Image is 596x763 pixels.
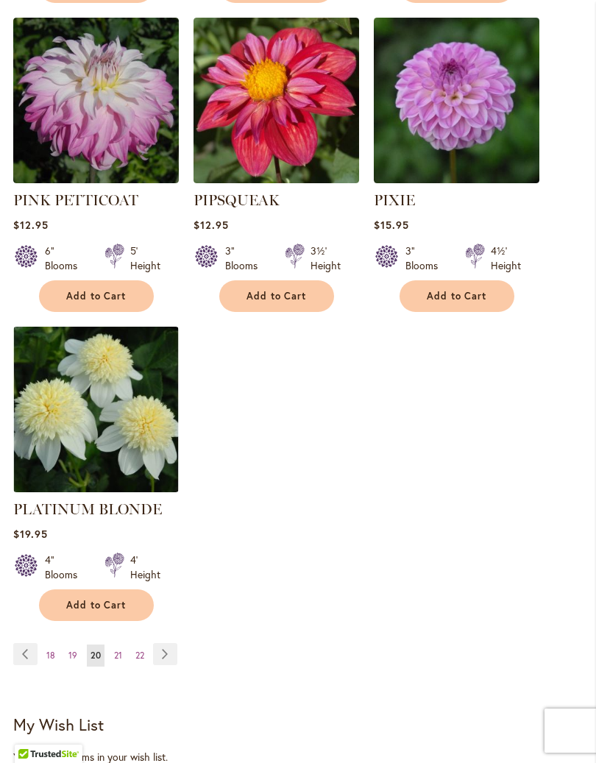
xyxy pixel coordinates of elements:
[132,645,148,667] a: 22
[66,290,127,302] span: Add to Cart
[194,218,229,232] span: $12.95
[114,650,122,661] span: 21
[13,500,162,518] a: PLATINUM BLONDE
[110,645,126,667] a: 21
[311,244,341,273] div: 3½' Height
[130,553,160,582] div: 4' Height
[39,589,154,621] button: Add to Cart
[45,553,87,582] div: 4" Blooms
[374,218,409,232] span: $15.95
[13,18,179,183] img: Pink Petticoat
[491,244,521,273] div: 4½' Height
[11,711,52,752] iframe: Launch Accessibility Center
[68,650,77,661] span: 19
[374,191,415,209] a: PIXIE
[194,18,359,183] img: PIPSQUEAK
[13,218,49,232] span: $12.95
[66,599,127,611] span: Add to Cart
[135,650,144,661] span: 22
[130,244,160,273] div: 5' Height
[374,172,539,186] a: PIXIE
[13,172,179,186] a: Pink Petticoat
[219,280,334,312] button: Add to Cart
[13,527,48,541] span: $19.95
[91,650,101,661] span: 20
[13,191,138,209] a: PINK PETTICOAT
[225,244,267,273] div: 3" Blooms
[46,650,55,661] span: 18
[405,244,447,273] div: 3" Blooms
[194,191,280,209] a: PIPSQUEAK
[13,327,179,492] img: PLATINUM BLONDE
[13,481,179,495] a: PLATINUM BLONDE
[246,290,307,302] span: Add to Cart
[400,280,514,312] button: Add to Cart
[427,290,487,302] span: Add to Cart
[39,280,154,312] button: Add to Cart
[65,645,81,667] a: 19
[43,645,59,667] a: 18
[13,714,104,735] strong: My Wish List
[194,172,359,186] a: PIPSQUEAK
[374,18,539,183] img: PIXIE
[45,244,87,273] div: 6" Blooms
